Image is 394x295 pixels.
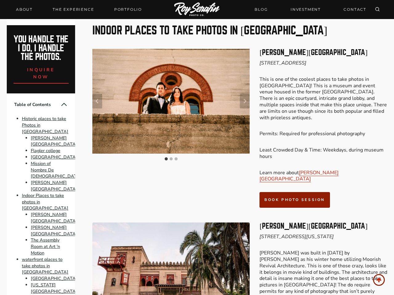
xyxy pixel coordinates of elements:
a: [PERSON_NAME][GEOGRAPHIC_DATA] [31,211,77,224]
a: [PERSON_NAME][GEOGRAPHIC_DATA] [259,169,339,183]
p: Permits: Required for professional photography [259,131,387,137]
button: View Search Form [373,5,382,14]
img: Where to Take Photos In St Augustine (engagement, portrait, wedding photos) 6 [92,49,250,154]
a: [GEOGRAPHIC_DATA] [31,154,77,160]
li: 1 of 3 [92,49,250,154]
ul: Select a slide to show [92,156,250,161]
a: [GEOGRAPHIC_DATA] [31,275,77,281]
span: book photo session [264,197,325,202]
a: About [12,5,36,14]
a: Mission of Nombre De [DEMOGRAPHIC_DATA] [31,160,81,179]
button: Next slide [240,94,250,108]
a: [PERSON_NAME][GEOGRAPHIC_DATA] [31,135,77,147]
button: Go to slide 1 [165,157,168,160]
em: [STREET_ADDRESS][US_STATE] [259,233,334,240]
p: Least Crowded Day & Time: Weekdays, during museum hours [259,147,387,160]
button: Go to slide 3 [175,157,178,160]
a: Portfolio [111,5,146,14]
a: Historic places to take Photos in [GEOGRAPHIC_DATA] [22,116,68,135]
a: THE EXPERIENCE [49,5,98,14]
p: This is one of the coolest places to take photos in [GEOGRAPHIC_DATA]! This is a museum and event... [259,76,387,121]
a: inquire now [14,61,69,84]
h3: [PERSON_NAME][GEOGRAPHIC_DATA] [259,222,387,230]
h3: [PERSON_NAME][GEOGRAPHIC_DATA] [259,49,387,56]
a: [PERSON_NAME][GEOGRAPHIC_DATA] [31,179,77,192]
nav: Secondary Navigation [251,4,370,15]
a: BLOG [251,4,271,15]
p: Learn more about [259,170,387,183]
button: Go to slide 2 [170,157,173,160]
a: waterfront places to take photos in [GEOGRAPHIC_DATA] [22,256,68,275]
a: The Assembly Room at Art 'n Motion [31,237,60,256]
a: [US_STATE][GEOGRAPHIC_DATA] [31,282,77,294]
a: book photo session [259,192,330,208]
a: INVESTMENT [287,4,324,15]
h2: You handle the i do, I handle the photos. [14,35,69,61]
a: [PERSON_NAME][GEOGRAPHIC_DATA] [31,224,77,237]
em: [STREET_ADDRESS] [259,60,306,66]
a: Indoor Places to take photos in [GEOGRAPHIC_DATA] [22,192,68,211]
a: Flagler college [31,147,60,154]
h2: Indoor Places to take photos in [GEOGRAPHIC_DATA] [92,25,387,36]
img: Logo of Roy Serafin Photo Co., featuring stylized text in white on a light background, representi... [174,2,220,17]
span: inquire now [27,67,55,80]
button: Go to last slide [92,94,102,108]
button: Collapse Table of Contents [60,101,68,108]
span: Table of Contents [14,101,61,108]
a: Scroll to top [373,274,385,286]
nav: Primary Navigation [12,5,146,14]
a: CONTACT [340,4,370,15]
